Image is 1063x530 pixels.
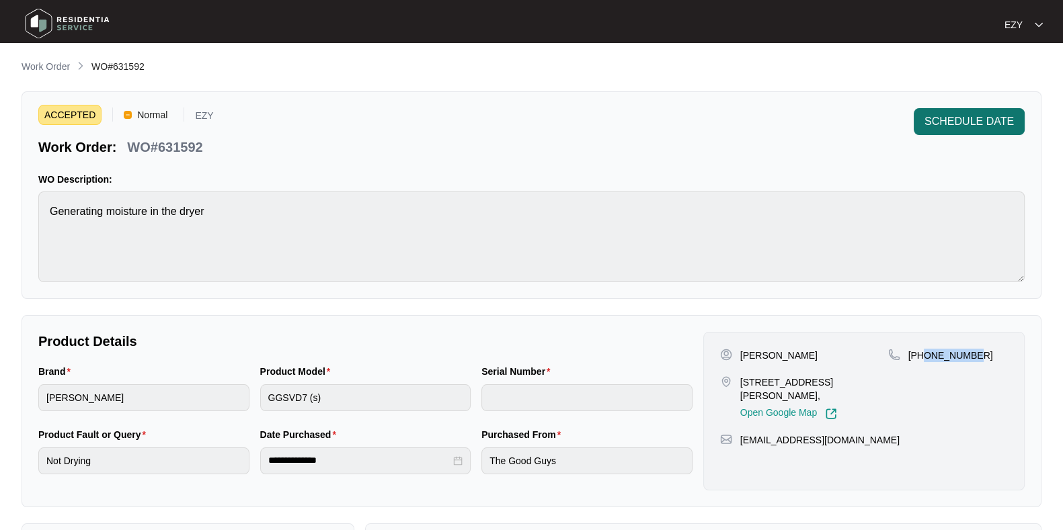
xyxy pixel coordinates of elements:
img: Link-External [825,408,837,420]
input: Brand [38,384,249,411]
a: Work Order [19,60,73,75]
p: EZY [195,111,213,125]
input: Purchased From [481,447,693,474]
textarea: Generating moisture in the dryer [38,191,1025,282]
p: [EMAIL_ADDRESS][DOMAIN_NAME] [740,433,900,447]
img: residentia service logo [20,3,114,44]
img: map-pin [888,349,900,361]
p: EZY [1005,18,1023,32]
img: chevron-right [75,60,86,71]
img: Vercel Logo [124,111,132,119]
a: Open Google Map [740,408,837,420]
label: Product Fault or Query [38,428,151,441]
p: WO#631592 [127,138,202,157]
label: Date Purchased [260,428,342,441]
input: Date Purchased [268,453,451,468]
input: Serial Number [481,384,693,411]
span: WO#631592 [91,61,145,72]
p: [STREET_ADDRESS][PERSON_NAME], [740,376,888,402]
img: map-pin [720,433,732,445]
label: Serial Number [481,365,555,378]
p: [PERSON_NAME] [740,349,818,362]
span: SCHEDULE DATE [924,114,1014,130]
button: SCHEDULE DATE [914,108,1025,135]
p: Work Order: [38,138,116,157]
label: Purchased From [481,428,566,441]
label: Product Model [260,365,336,378]
p: WO Description: [38,173,1025,186]
p: Work Order [22,60,70,73]
p: [PHONE_NUMBER] [908,349,993,362]
img: dropdown arrow [1035,21,1043,28]
img: map-pin [720,376,732,388]
span: Normal [132,105,173,125]
label: Brand [38,365,76,378]
img: user-pin [720,349,732,361]
input: Product Fault or Query [38,447,249,474]
input: Product Model [260,384,471,411]
p: Product Details [38,332,693,351]
span: ACCEPTED [38,105,102,125]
